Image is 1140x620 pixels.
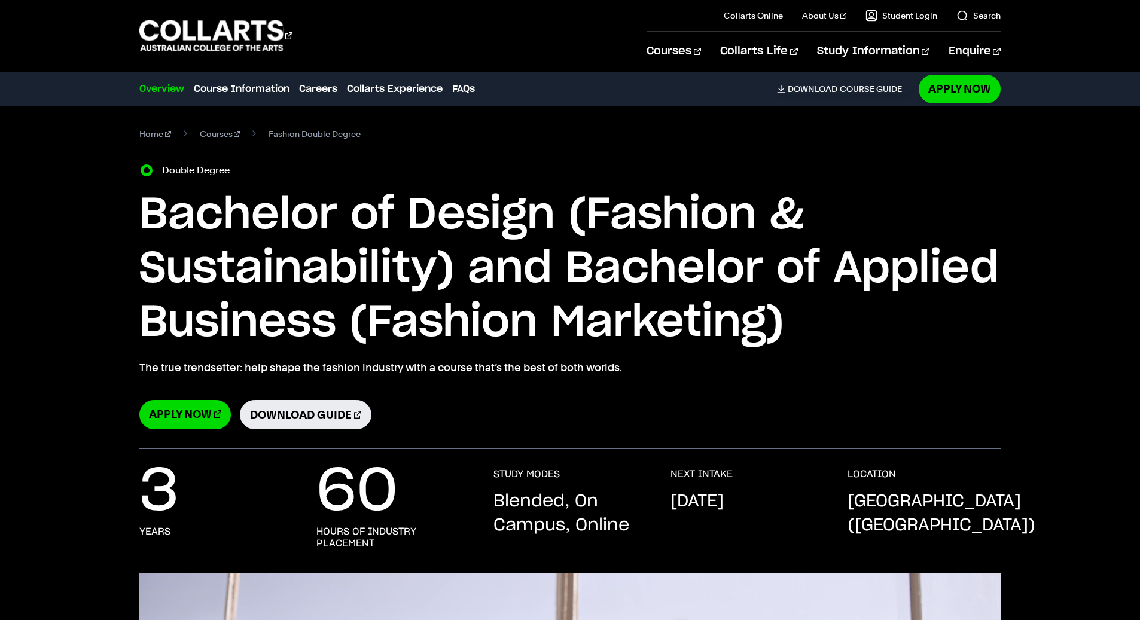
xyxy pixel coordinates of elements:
label: Double Degree [162,162,237,179]
p: [DATE] [670,490,724,514]
p: 60 [316,468,398,516]
a: DownloadCourse Guide [777,84,912,94]
a: Courses [647,32,701,71]
a: Apply Now [139,400,231,429]
h3: LOCATION [848,468,896,480]
a: Course Information [194,82,289,96]
h3: NEXT INTAKE [670,468,733,480]
a: Download Guide [240,400,371,429]
a: Student Login [865,10,937,22]
p: 3 [139,468,179,516]
a: Enquire [949,32,1001,71]
p: [GEOGRAPHIC_DATA] ([GEOGRAPHIC_DATA]) [848,490,1035,537]
a: Home [139,126,171,142]
a: Apply Now [919,75,1001,103]
div: Go to homepage [139,19,292,53]
a: Courses [200,126,240,142]
a: Careers [299,82,337,96]
a: Search [956,10,1001,22]
a: Collarts Experience [347,82,443,96]
a: Collarts Life [720,32,797,71]
h3: hours of industry placement [316,526,470,549]
a: About Us [802,10,846,22]
span: Fashion Double Degree [269,126,361,142]
p: Blended, On Campus, Online [493,490,647,537]
p: The true trendsetter: help shape the fashion industry with a course that’s the best of both worlds. [139,359,1001,376]
h3: years [139,526,170,537]
span: Download [788,84,837,94]
a: Study Information [817,32,929,71]
a: Collarts Online [724,10,783,22]
a: Overview [139,82,184,96]
h1: Bachelor of Design (Fashion & Sustainability) and Bachelor of Applied Business (Fashion Marketing) [139,188,1001,350]
a: FAQs [452,82,475,96]
h3: STUDY MODES [493,468,560,480]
